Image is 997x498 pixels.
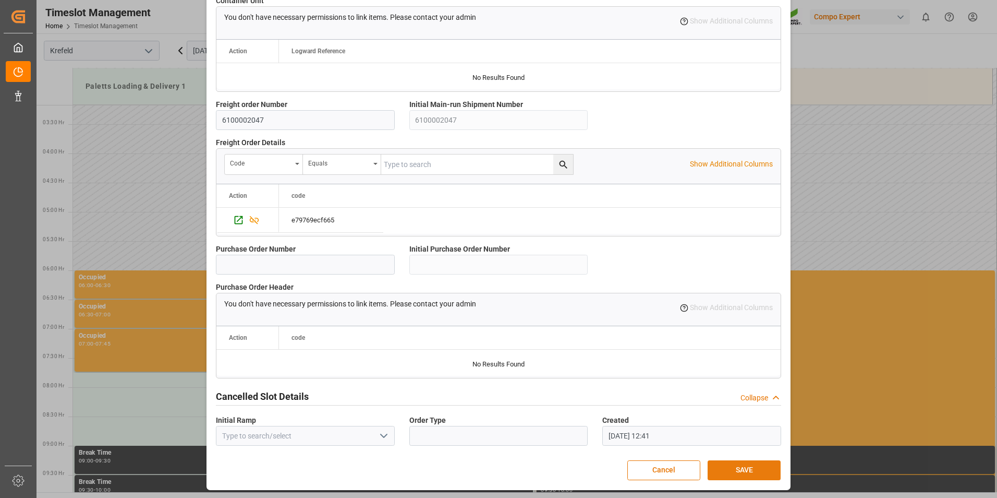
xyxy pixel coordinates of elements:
[216,426,395,446] input: Type to search/select
[216,137,285,148] span: Freight Order Details
[291,192,305,199] span: code
[279,208,383,233] div: Press SPACE to select this row.
[224,299,476,310] p: You don't have necessary permissions to link items. Please contact your admin
[216,389,309,404] h2: Cancelled Slot Details
[602,426,781,446] input: DD.MM.YYYY HH:MM
[553,155,573,174] button: search button
[602,415,629,426] span: Created
[690,159,773,170] p: Show Additional Columns
[627,460,700,480] button: Cancel
[279,208,383,232] div: e79769ecf665
[216,99,287,110] span: Freight order Number
[303,155,381,174] button: open menu
[375,428,391,444] button: open menu
[216,282,294,293] span: Purchase Order Header
[229,334,247,341] div: Action
[229,48,247,55] div: Action
[291,334,305,341] span: code
[291,48,345,55] span: Logward Reference
[229,192,247,199] div: Action
[740,393,768,404] div: Collapse
[216,208,279,233] div: Press SPACE to select this row.
[708,460,781,480] button: SAVE
[409,244,510,255] span: Initial Purchase Order Number
[216,244,296,255] span: Purchase Order Number
[381,155,573,174] input: Type to search
[224,12,476,23] p: You don't have necessary permissions to link items. Please contact your admin
[409,99,523,110] span: Initial Main-run Shipment Number
[409,415,446,426] span: Order Type
[216,415,256,426] span: Initial Ramp
[308,156,370,168] div: Equals
[225,155,303,174] button: open menu
[230,156,291,168] div: code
